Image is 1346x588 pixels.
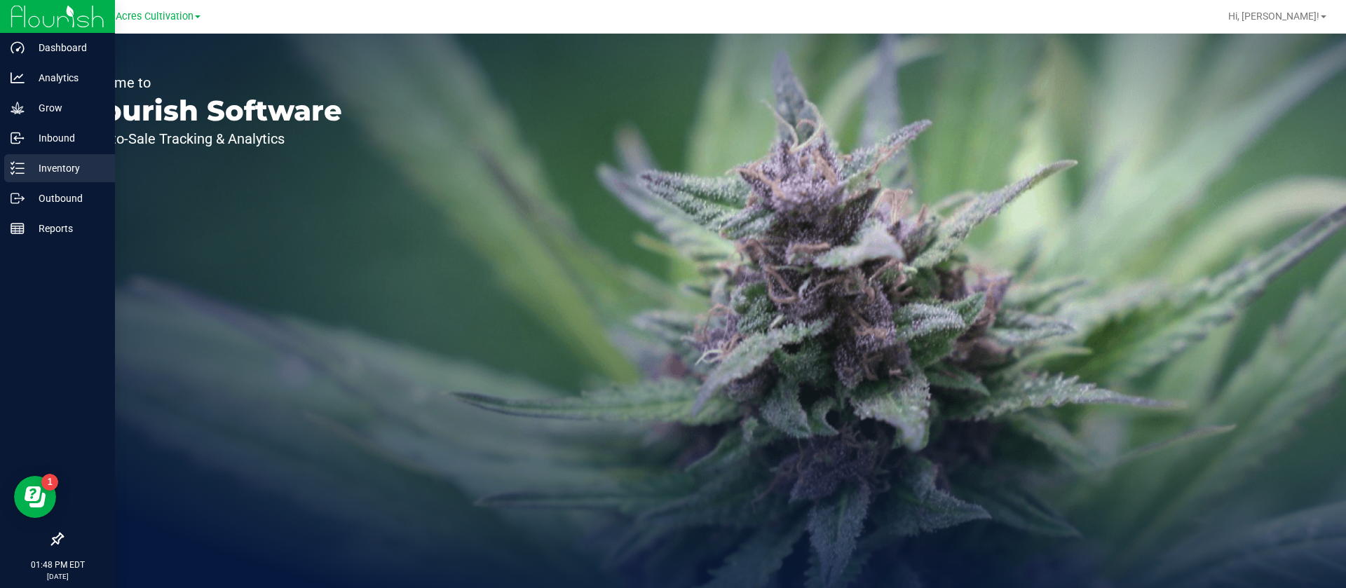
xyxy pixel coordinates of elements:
[25,39,109,56] p: Dashboard
[76,76,342,90] p: Welcome to
[6,559,109,571] p: 01:48 PM EDT
[11,221,25,235] inline-svg: Reports
[11,191,25,205] inline-svg: Outbound
[76,132,342,146] p: Seed-to-Sale Tracking & Analytics
[76,97,342,125] p: Flourish Software
[11,41,25,55] inline-svg: Dashboard
[11,131,25,145] inline-svg: Inbound
[11,101,25,115] inline-svg: Grow
[6,571,109,582] p: [DATE]
[25,100,109,116] p: Grow
[14,476,56,518] iframe: Resource center
[86,11,193,22] span: Green Acres Cultivation
[25,130,109,146] p: Inbound
[1228,11,1319,22] span: Hi, [PERSON_NAME]!
[11,161,25,175] inline-svg: Inventory
[11,71,25,85] inline-svg: Analytics
[25,69,109,86] p: Analytics
[25,160,109,177] p: Inventory
[25,190,109,207] p: Outbound
[25,220,109,237] p: Reports
[41,474,58,491] iframe: Resource center unread badge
